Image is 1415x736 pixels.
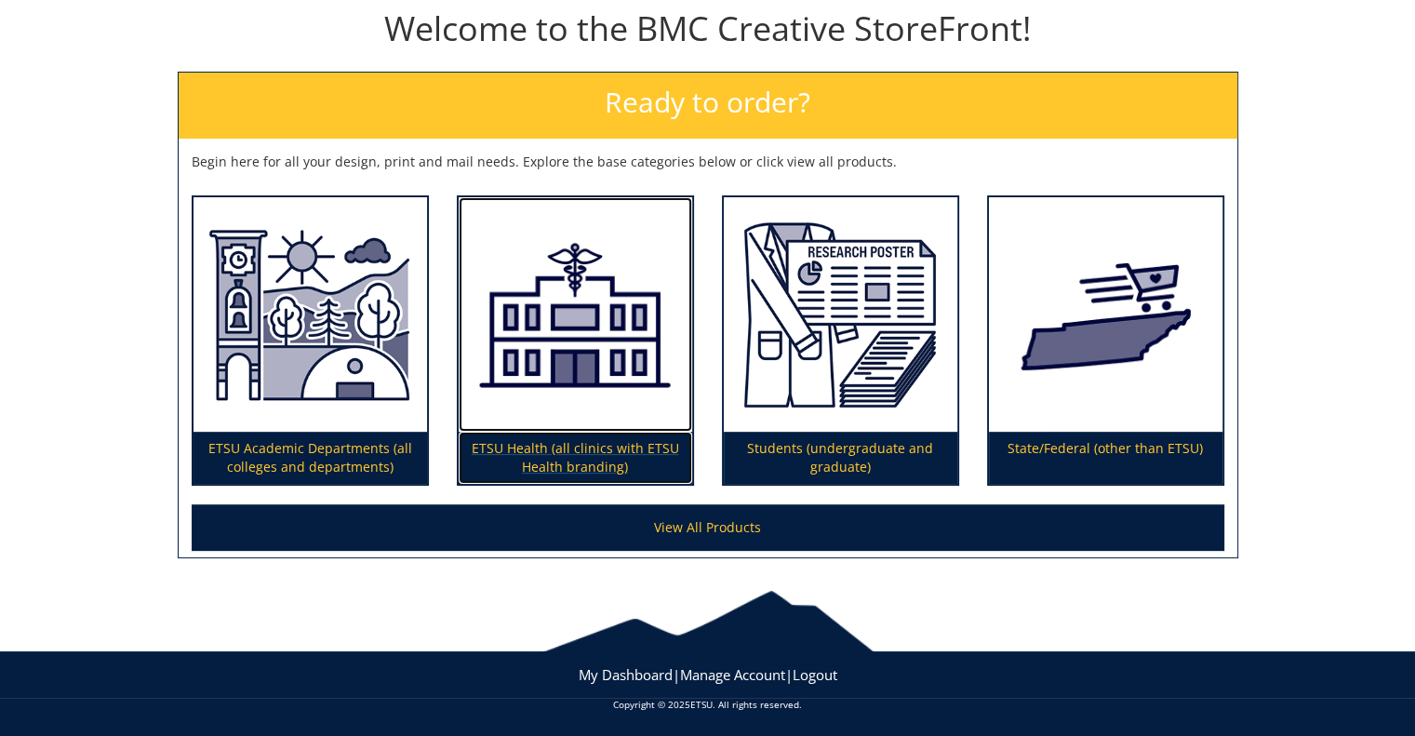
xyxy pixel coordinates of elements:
a: ETSU [690,698,713,711]
a: Students (undergraduate and graduate) [724,197,957,485]
a: ETSU Health (all clinics with ETSU Health branding) [459,197,692,485]
a: Manage Account [680,665,785,684]
p: ETSU Academic Departments (all colleges and departments) [194,432,427,484]
a: ETSU Academic Departments (all colleges and departments) [194,197,427,485]
a: My Dashboard [579,665,673,684]
p: ETSU Health (all clinics with ETSU Health branding) [459,432,692,484]
img: Students (undergraduate and graduate) [724,197,957,433]
a: Logout [793,665,837,684]
img: State/Federal (other than ETSU) [989,197,1222,433]
h1: Welcome to the BMC Creative StoreFront! [178,10,1238,47]
a: State/Federal (other than ETSU) [989,197,1222,485]
p: Begin here for all your design, print and mail needs. Explore the base categories below or click ... [192,153,1224,171]
img: ETSU Academic Departments (all colleges and departments) [194,197,427,433]
img: ETSU Health (all clinics with ETSU Health branding) [459,197,692,433]
a: View All Products [192,504,1224,551]
p: Students (undergraduate and graduate) [724,432,957,484]
p: State/Federal (other than ETSU) [989,432,1222,484]
h2: Ready to order? [179,73,1237,139]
